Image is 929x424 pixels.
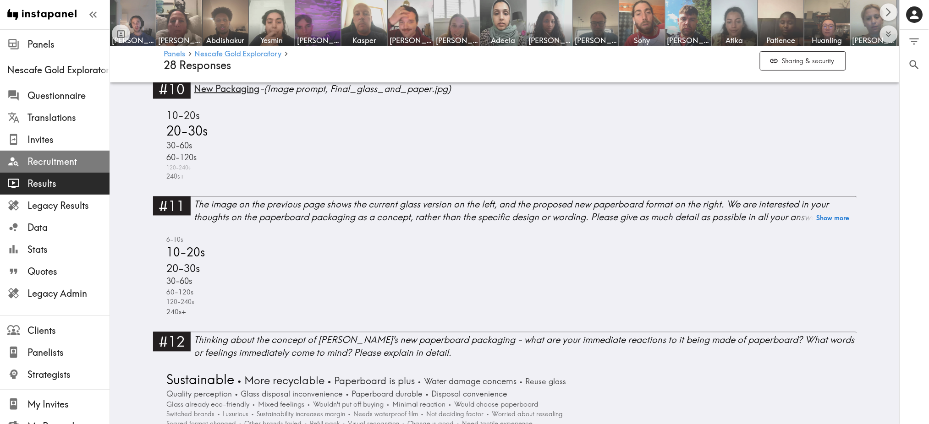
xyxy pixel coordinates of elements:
span: Search [908,59,921,71]
div: #12 [153,332,191,351]
span: Clients [27,324,110,337]
span: Water damage concerns [422,376,517,388]
span: [PERSON_NAME] [112,35,154,45]
span: 30-60s [165,140,192,152]
span: More recyclable [242,373,325,388]
span: Sustainable [165,371,235,389]
span: [PERSON_NAME] [436,35,478,45]
span: Wouldn't put off buying [311,400,384,410]
span: Would choose paperboard [452,400,539,410]
span: Abdishakur [204,35,247,45]
span: • [218,410,220,418]
span: 10-20s [165,109,200,123]
span: Minimal reaction [390,400,446,410]
button: Scroll right [880,3,898,21]
button: Search [900,53,929,76]
span: Adeela [482,35,524,45]
span: • [252,410,254,418]
span: • [346,389,349,399]
span: Huanling [806,35,848,45]
span: 20-30s [165,261,200,276]
span: Glass already eco-friendly [165,400,250,410]
a: #11The image on the previous page shows the current glass version on the left, and the proposed n... [153,196,857,232]
span: • [426,389,429,399]
span: • [487,410,489,418]
div: - (Image prompt, Final_glass_and_paper.jpg) [194,82,857,95]
span: Nescafe Gold Exploratory [7,64,110,76]
span: • [348,410,351,418]
a: Panels [164,50,186,59]
span: My Invites [27,398,110,411]
span: 10-20s [165,245,205,261]
span: Legacy Results [27,199,110,212]
span: Translations [27,111,110,124]
span: Invites [27,133,110,146]
button: Toggle between responses and questions [112,25,130,43]
span: Quality perception [165,389,232,400]
span: Recruitment [27,155,110,168]
span: Yesmin [251,35,293,45]
span: Luxurious [221,410,249,419]
button: Expand to show all items [880,25,898,43]
button: Show more [817,212,850,225]
span: 240s+ [165,307,187,317]
span: Disposal convenience [429,389,508,400]
span: Reuse glass [523,376,566,387]
span: Atika [714,35,756,45]
span: Stats [27,243,110,256]
div: The image on the previous page shows the current glass version on the left, and the proposed new ... [194,198,857,224]
span: 30-60s [165,276,192,288]
span: [PERSON_NAME] [297,35,339,45]
span: • [308,400,311,409]
span: Kasper [343,35,385,45]
span: Questionnaire [27,89,110,102]
span: Patience [760,35,802,45]
span: • [421,410,424,418]
span: • [235,389,238,399]
button: Filter Responses [900,30,929,53]
span: • [449,400,452,409]
div: Thinking about the concept of [PERSON_NAME]'s new paperboard packaging - what are your immediate ... [194,334,857,359]
span: • [387,400,390,409]
span: 20-30s [165,122,208,140]
div: #10 [153,79,191,98]
span: [PERSON_NAME] [158,35,200,45]
span: Filter Responses [908,35,921,48]
span: Mixed feelings [256,400,305,410]
span: [PERSON_NAME] [528,35,571,45]
span: • [418,376,422,387]
span: Results [27,177,110,190]
span: Panelists [27,346,110,359]
a: #12Thinking about the concept of [PERSON_NAME]'s new paperboard packaging - what are your immedia... [153,332,857,367]
span: • [328,375,332,387]
span: Switched brands [165,410,215,419]
span: Paperboard is plus [332,375,415,388]
span: Strategists [27,368,110,381]
span: Not deciding factor [424,410,484,419]
span: Quotes [27,265,110,278]
span: Legacy Admin [27,287,110,300]
span: Sony [621,35,663,45]
span: [PERSON_NAME] [667,35,709,45]
span: Needs waterproof film [352,410,418,419]
a: #10New Packaging-(Image prompt, Final_glass_and_paper.jpg) [153,79,857,104]
span: 120-240s [165,298,195,307]
span: Data [27,221,110,234]
span: 6-10s [165,235,184,245]
a: Nescafe Gold Exploratory [194,50,282,59]
span: • [237,374,242,387]
span: Worried about resealing [490,410,563,419]
span: New Packaging [194,83,260,94]
span: Sustainability increases margin [255,410,346,419]
span: 240s+ [165,172,185,182]
span: 28 Responses [164,59,231,72]
button: Sharing & security [760,51,846,71]
span: Glass disposal inconvenience [239,389,343,400]
span: Panels [27,38,110,51]
span: 120-240s [165,164,191,172]
span: [PERSON_NAME] [390,35,432,45]
div: #11 [153,196,191,216]
span: • [520,377,523,386]
span: 60-120s [165,152,197,164]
